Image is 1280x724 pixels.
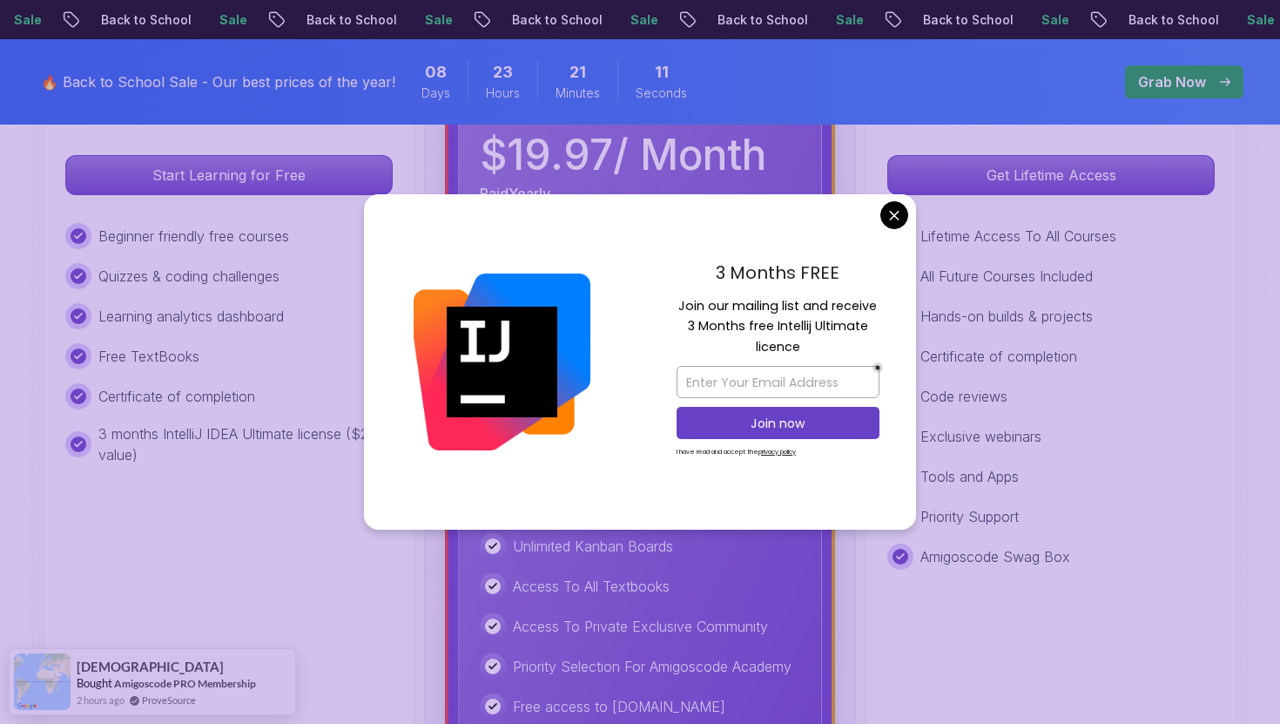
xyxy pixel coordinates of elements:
p: Hands-on builds & projects [920,306,1093,327]
p: Back to School [1085,11,1203,29]
span: Seconds [636,85,687,102]
p: Amigoscode Swag Box [920,546,1070,567]
p: Exclusive webinars [920,426,1041,447]
span: Hours [486,85,520,102]
span: 11 Seconds [655,60,669,85]
p: Lifetime Access To All Courses [920,226,1116,247]
a: Get Lifetime Access [887,166,1215,184]
p: Beginner friendly free courses [98,226,289,247]
p: Back to School [468,11,587,29]
span: 21 Minutes [569,60,586,85]
p: Sale [792,11,848,29]
p: Tools and Apps [920,466,1019,487]
p: Free access to [DOMAIN_NAME] [513,696,725,717]
p: All Future Courses Included [920,266,1093,287]
p: Learning analytics dashboard [98,306,284,327]
p: Certificate of completion [920,346,1077,367]
span: 23 Hours [493,60,513,85]
p: $ 19.97 / Month [480,134,766,176]
p: Paid Yearly [480,183,550,204]
p: Sale [176,11,232,29]
p: Sale [998,11,1054,29]
p: Grab Now [1138,71,1206,92]
p: Unlimited Kanban Boards [513,536,673,557]
p: Quizzes & coding challenges [98,266,280,287]
p: Access To Private Exclusive Community [513,616,768,637]
span: Minutes [556,85,600,102]
span: 8 Days [425,60,447,85]
p: Priority Support [920,506,1019,527]
p: Back to School [879,11,998,29]
span: [DEMOGRAPHIC_DATA] [77,660,224,674]
p: Start Learning for Free [66,156,392,194]
p: Certificate of completion [98,386,255,407]
p: Back to School [57,11,176,29]
p: 3 months IntelliJ IDEA Ultimate license ($249 value) [98,423,393,465]
p: Sale [381,11,437,29]
a: ProveSource [142,693,196,707]
p: Code reviews [920,386,1007,407]
button: Get Lifetime Access [887,155,1215,195]
a: Amigoscode PRO Membership [114,677,256,690]
button: Start Learning for Free [65,155,393,195]
p: Priority Selection For Amigoscode Academy [513,656,792,677]
p: Sale [587,11,643,29]
span: Days [421,85,450,102]
span: Bought [77,676,112,690]
p: Back to School [674,11,792,29]
p: Back to School [263,11,381,29]
img: provesource social proof notification image [14,653,71,710]
p: Get Lifetime Access [888,156,1214,194]
p: 🔥 Back to School Sale - Our best prices of the year! [41,71,395,92]
a: Start Learning for Free [65,166,393,184]
p: Access To All Textbooks [513,576,670,597]
span: 2 hours ago [77,693,125,707]
p: Sale [1203,11,1259,29]
p: Free TextBooks [98,346,199,367]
